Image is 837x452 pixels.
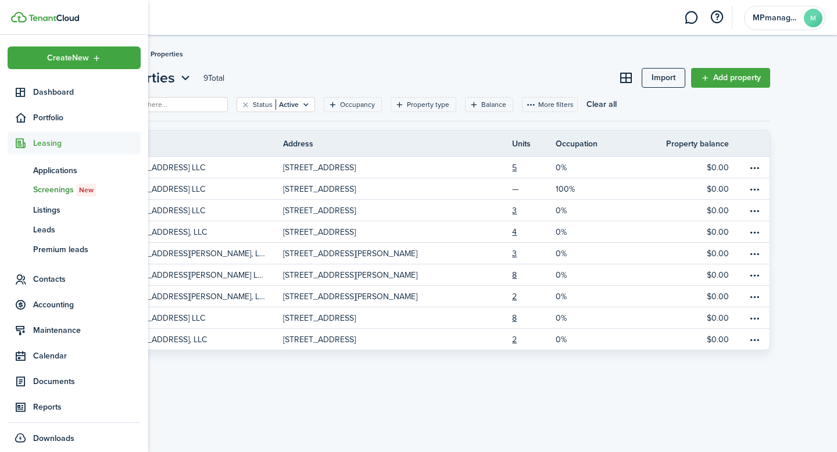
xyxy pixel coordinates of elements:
[33,137,141,149] span: Leasing
[33,112,141,124] span: Portfolio
[283,312,356,324] p: [STREET_ADDRESS]
[283,226,356,238] p: [STREET_ADDRESS]
[117,312,205,324] p: [STREET_ADDRESS] LLC
[746,223,764,241] button: Open menu
[556,178,615,199] a: 100%
[28,15,79,21] img: TenantCloud
[283,329,458,350] a: [STREET_ADDRESS]
[512,307,556,328] a: 8
[8,239,141,259] a: Premium leads
[117,247,266,260] p: [STREET_ADDRESS][PERSON_NAME], LLC
[556,269,567,281] p: 0%
[707,8,727,27] button: Open resource center
[108,221,283,242] a: [STREET_ADDRESS], LLC
[283,247,417,260] p: [STREET_ADDRESS][PERSON_NAME]
[615,200,746,221] a: $0.00
[283,162,356,174] p: [STREET_ADDRESS]
[746,309,764,327] button: Open menu
[746,266,764,284] button: Open menu
[642,68,685,88] a: Import
[746,243,770,264] a: Open menu
[33,375,141,388] span: Documents
[556,226,567,238] p: 0%
[512,200,556,221] a: 3
[746,159,764,176] button: Open menu
[283,200,458,221] a: [STREET_ADDRESS]
[556,162,567,174] p: 0%
[117,205,205,217] p: [STREET_ADDRESS] LLC
[680,3,702,33] a: Messaging
[33,224,141,236] span: Leads
[283,183,356,195] p: [STREET_ADDRESS]
[283,269,417,281] p: [STREET_ADDRESS][PERSON_NAME]
[746,331,764,348] button: Open menu
[746,221,770,242] a: Open menu
[615,243,746,264] a: $0.00
[8,200,141,220] a: Listings
[117,269,266,281] p: [STREET_ADDRESS][PERSON_NAME] LLC
[151,49,183,59] span: Properties
[11,12,27,23] img: TenantCloud
[586,97,617,112] button: Clear all
[108,286,283,307] a: [STREET_ADDRESS][PERSON_NAME], LLC
[283,205,356,217] p: [STREET_ADDRESS]
[746,202,764,219] button: Open menu
[117,333,207,346] p: [STREET_ADDRESS], LLC
[108,138,283,150] th: Name
[407,99,449,110] filter-tag-label: Property type
[615,178,746,199] a: $0.00
[512,178,556,199] a: —
[746,178,770,199] a: Open menu
[804,9,822,27] avatar-text: M
[117,226,207,238] p: [STREET_ADDRESS], LLC
[556,247,567,260] p: 0%
[47,54,89,62] span: Create New
[8,180,141,200] a: ScreeningsNew
[324,97,382,112] filter-tag: Open filter
[108,67,193,88] button: Properties
[556,243,615,264] a: 0%
[283,290,417,303] p: [STREET_ADDRESS][PERSON_NAME]
[8,81,141,103] a: Dashboard
[556,264,615,285] a: 0%
[691,68,770,88] a: Add property
[615,307,746,328] a: $0.00
[8,220,141,239] a: Leads
[746,286,770,307] a: Open menu
[746,307,770,328] a: Open menu
[108,200,283,221] a: [STREET_ADDRESS] LLC
[481,99,506,110] filter-tag-label: Balance
[512,221,556,242] a: 4
[8,160,141,180] a: Applications
[522,97,578,112] button: More filters
[283,286,458,307] a: [STREET_ADDRESS][PERSON_NAME]
[108,329,283,350] a: [STREET_ADDRESS], LLC
[556,312,567,324] p: 0%
[33,350,141,362] span: Calendar
[283,138,458,150] th: Address
[33,273,141,285] span: Contacts
[8,396,141,418] a: Reports
[117,162,205,174] p: [STREET_ADDRESS] LLC
[340,99,375,110] filter-tag-label: Occupancy
[512,243,556,264] a: 3
[108,264,283,285] a: [STREET_ADDRESS][PERSON_NAME] LLC
[556,286,615,307] a: 0%
[241,100,251,109] button: Clear filter
[615,221,746,242] a: $0.00
[117,183,205,195] p: [STREET_ADDRESS] LLC
[121,99,224,110] input: Search here...
[556,329,615,350] a: 0%
[556,290,567,303] p: 0%
[556,138,615,150] th: Occupation
[108,157,283,178] a: [STREET_ADDRESS] LLC
[33,184,141,196] span: Screenings
[615,286,746,307] a: $0.00
[276,99,299,110] filter-tag-value: Active
[237,97,315,112] filter-tag: Open filter
[8,46,141,69] button: Open menu
[33,86,141,98] span: Dashboard
[746,264,770,285] a: Open menu
[512,264,556,285] a: 8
